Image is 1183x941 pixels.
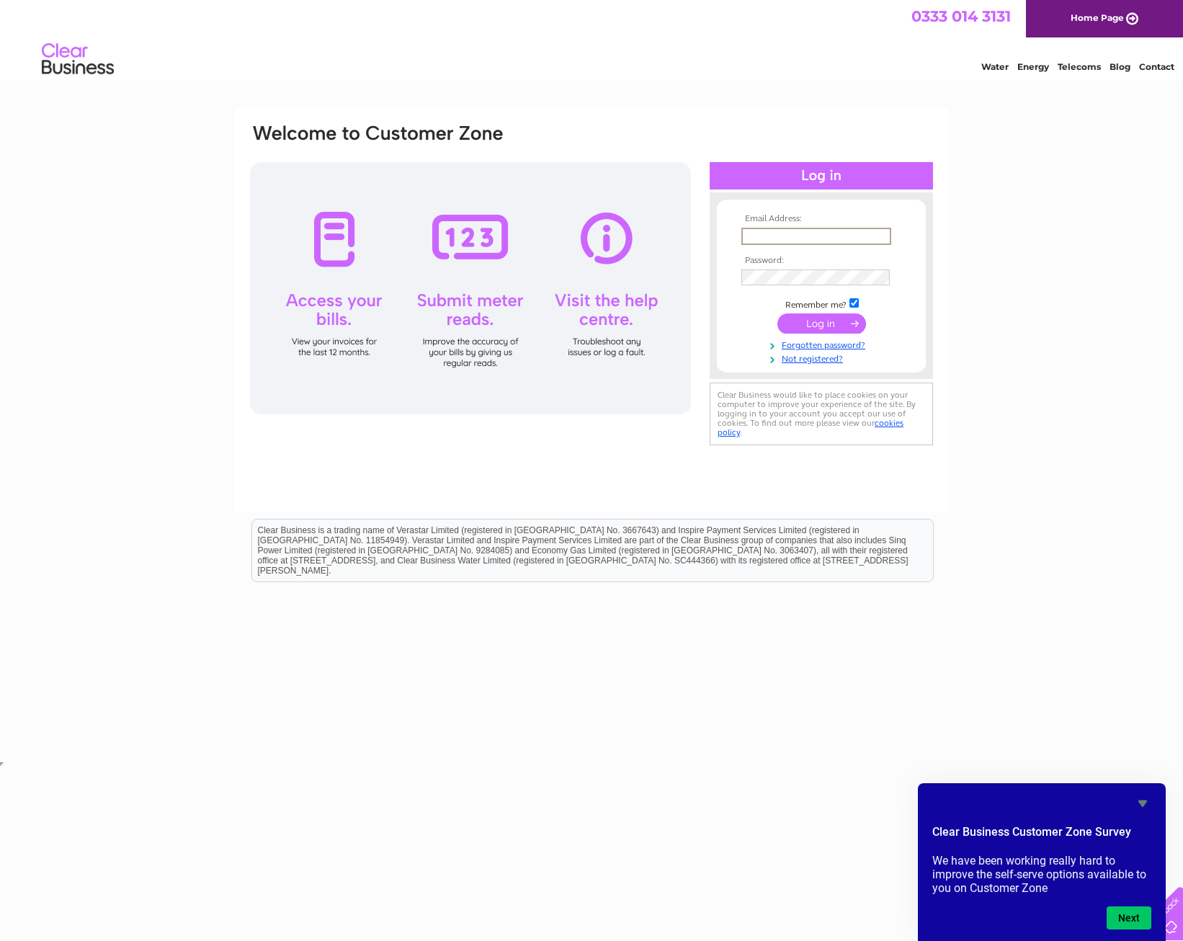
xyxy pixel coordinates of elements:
a: 0333 014 3131 [911,7,1011,25]
button: Next question [1107,906,1151,929]
a: Blog [1110,61,1130,72]
a: Water [981,61,1009,72]
h2: Clear Business Customer Zone Survey [932,824,1151,848]
a: Energy [1017,61,1049,72]
p: We have been working really hard to improve the self-serve options available to you on Customer Zone [932,854,1151,895]
div: Clear Business is a trading name of Verastar Limited (registered in [GEOGRAPHIC_DATA] No. 3667643... [252,8,933,70]
a: Contact [1139,61,1174,72]
th: Password: [738,256,905,266]
button: Hide survey [1134,795,1151,812]
input: Submit [777,313,866,334]
a: Forgotten password? [741,337,905,351]
img: logo.png [41,37,115,81]
th: Email Address: [738,214,905,224]
div: Clear Business Customer Zone Survey [932,795,1151,929]
div: Clear Business would like to place cookies on your computer to improve your experience of the sit... [710,383,933,445]
a: Not registered? [741,351,905,365]
a: Telecoms [1058,61,1101,72]
a: cookies policy [718,418,903,437]
td: Remember me? [738,296,905,311]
